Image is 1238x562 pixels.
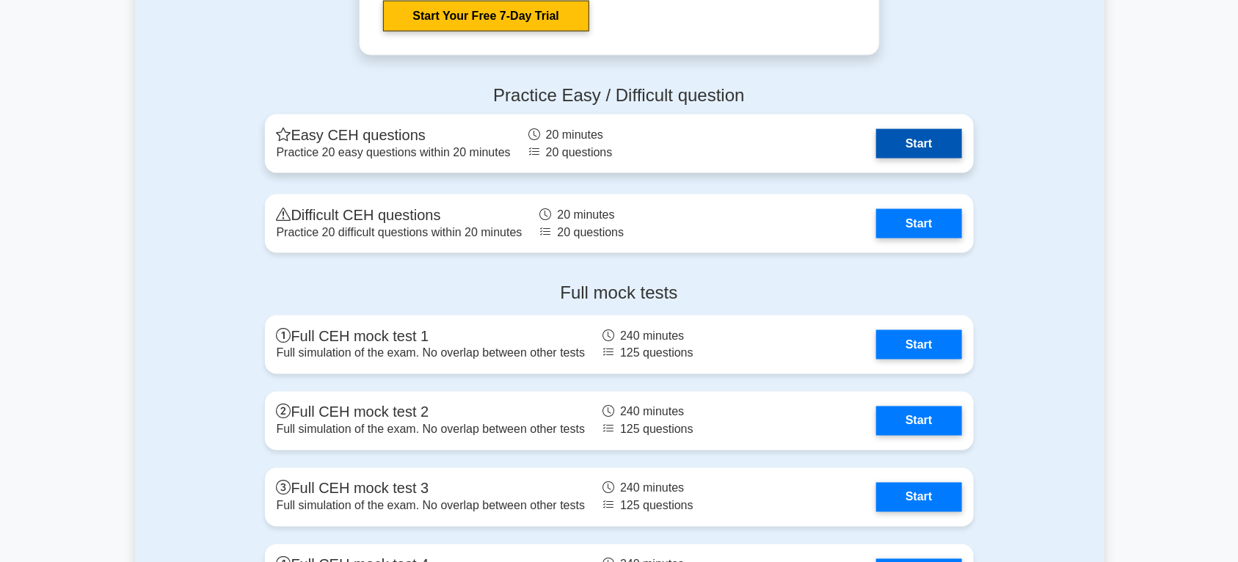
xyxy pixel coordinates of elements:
a: Start [876,483,961,512]
a: Start [876,209,961,238]
a: Start Your Free 7-Day Trial [383,1,589,32]
a: Start [876,129,961,158]
a: Start [876,330,961,360]
h4: Full mock tests [265,282,974,304]
h4: Practice Easy / Difficult question [265,85,974,106]
a: Start [876,406,961,436]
